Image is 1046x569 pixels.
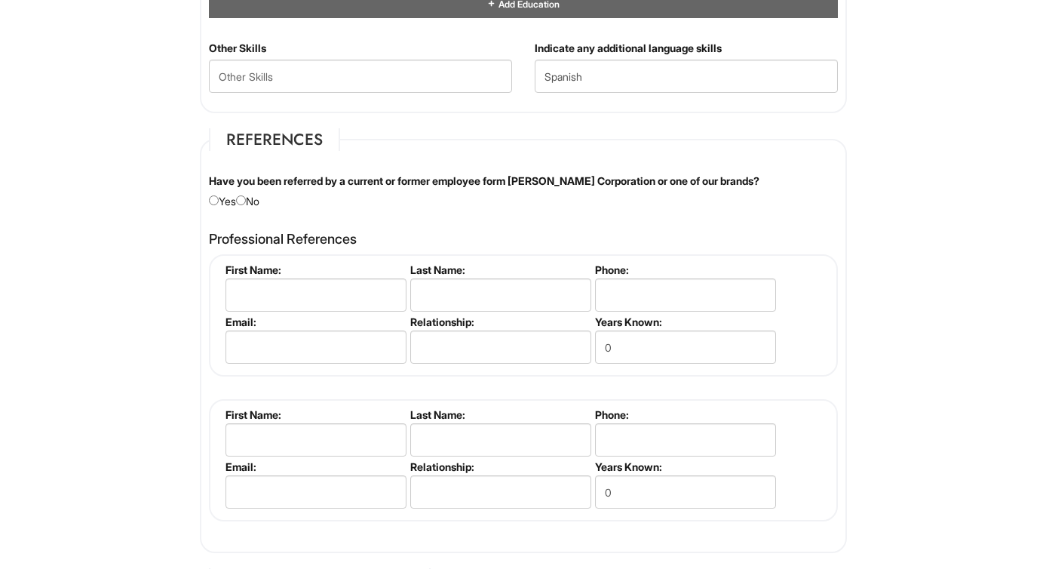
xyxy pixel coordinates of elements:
label: Relationship: [410,460,589,473]
div: Yes No [198,174,849,209]
label: Phone: [595,408,774,421]
label: Last Name: [410,263,589,276]
label: Years Known: [595,315,774,328]
label: Other Skills [209,41,266,56]
label: First Name: [225,263,404,276]
label: Last Name: [410,408,589,421]
label: First Name: [225,408,404,421]
label: Phone: [595,263,774,276]
label: Have you been referred by a current or former employee form [PERSON_NAME] Corporation or one of o... [209,174,759,189]
h4: Professional References [209,232,838,247]
label: Email: [225,315,404,328]
input: Additional Language Skills [535,60,838,93]
label: Relationship: [410,315,589,328]
label: Years Known: [595,460,774,473]
legend: References [209,128,340,151]
input: Other Skills [209,60,512,93]
label: Indicate any additional language skills [535,41,722,56]
label: Email: [225,460,404,473]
